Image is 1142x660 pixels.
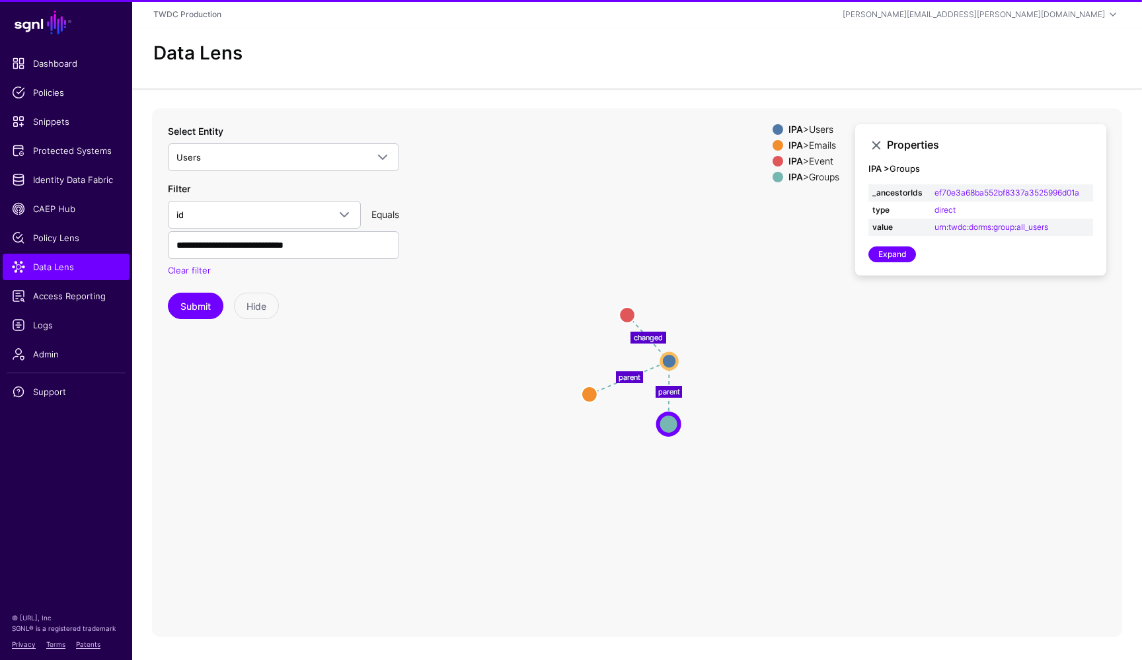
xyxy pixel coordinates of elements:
a: Clear filter [168,265,211,275]
strong: IPA [788,139,803,151]
p: SGNL® is a registered trademark [12,623,120,634]
span: CAEP Hub [12,202,120,215]
span: id [176,209,184,220]
a: Access Reporting [3,283,130,309]
a: TWDC Production [153,9,221,19]
p: © [URL], Inc [12,612,120,623]
h4: Groups [868,164,1093,174]
div: Equals [366,207,404,221]
a: Patents [76,640,100,648]
a: Dashboard [3,50,130,77]
span: Snippets [12,115,120,128]
a: Expand [868,246,916,262]
button: Hide [234,293,279,319]
span: Data Lens [12,260,120,274]
a: ef70e3a68ba552bf8337a3525996d01a [934,188,1079,198]
a: Snippets [3,108,130,135]
a: Logs [3,312,130,338]
a: direct [934,205,956,215]
a: Policies [3,79,130,106]
strong: IPA > [868,163,890,174]
a: Protected Systems [3,137,130,164]
strong: type [872,204,927,216]
h2: Data Lens [153,42,243,65]
label: Filter [168,182,190,196]
a: SGNL [8,8,124,37]
text: parent [619,372,640,381]
span: Protected Systems [12,144,120,157]
div: > Emails [786,140,842,151]
span: Identity Data Fabric [12,173,120,186]
strong: IPA [788,171,803,182]
a: Privacy [12,640,36,648]
a: Data Lens [3,254,130,280]
span: Access Reporting [12,289,120,303]
text: parent [658,387,680,396]
button: Submit [168,293,223,319]
span: Dashboard [12,57,120,70]
a: Policy Lens [3,225,130,251]
a: urn:twdc:dorms:group:all_users [934,222,1048,232]
span: Admin [12,348,120,361]
span: Support [12,385,120,398]
text: changed [634,332,663,342]
h3: Properties [887,139,1093,151]
label: Select Entity [168,124,223,138]
strong: _ancestorIds [872,187,927,199]
div: > Groups [786,172,842,182]
span: Policy Lens [12,231,120,244]
span: Users [176,152,201,163]
a: Admin [3,341,130,367]
span: Policies [12,86,120,99]
strong: IPA [788,124,803,135]
strong: value [872,221,927,233]
a: CAEP Hub [3,196,130,222]
a: Identity Data Fabric [3,166,130,193]
div: > Users [786,124,842,135]
div: > Event [786,156,842,166]
a: Terms [46,640,65,648]
div: [PERSON_NAME][EMAIL_ADDRESS][PERSON_NAME][DOMAIN_NAME] [843,9,1105,20]
span: Logs [12,318,120,332]
strong: IPA [788,155,803,166]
